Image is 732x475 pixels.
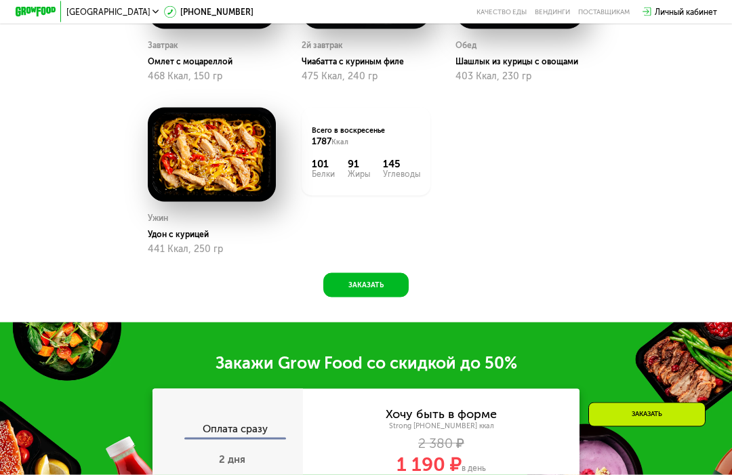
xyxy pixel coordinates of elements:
div: Ужин [148,211,168,226]
span: [GEOGRAPHIC_DATA] [66,8,150,16]
div: 403 Ккал, 230 гр [455,71,584,82]
div: Завтрак [148,38,178,54]
a: Вендинги [535,8,570,16]
div: Всего в воскресенье [312,125,420,148]
div: 91 [348,158,370,170]
a: [PHONE_NUMBER] [164,6,253,18]
div: Жиры [348,170,370,178]
div: Удон с курицей [148,230,285,240]
button: Заказать [323,273,409,297]
div: Хочу быть в форме [386,409,497,420]
div: Заказать [588,402,706,427]
div: 145 [383,158,420,170]
span: 2 дня [219,453,245,466]
a: Качество еды [476,8,527,16]
div: 468 Ккал, 150 гр [148,71,277,82]
div: Обед [455,38,476,54]
div: Чиабатта с куриным филе [302,57,439,67]
div: 2й завтрак [302,38,343,54]
div: Личный кабинет [655,6,717,18]
span: Ккал [331,138,348,146]
div: Оплата сразу [154,424,304,438]
div: 2 380 ₽ [303,438,579,450]
span: 1787 [312,136,331,147]
div: Омлет с моцареллой [148,57,285,67]
div: Углеводы [383,170,420,178]
div: 441 Ккал, 250 гр [148,244,277,255]
div: поставщикам [578,8,630,16]
div: Strong [PHONE_NUMBER] ккал [303,421,579,431]
div: Белки [312,170,335,178]
div: Шашлык из курицы с овощами [455,57,592,67]
span: в день [462,463,486,473]
div: 101 [312,158,335,170]
div: 475 Ккал, 240 гр [302,71,430,82]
